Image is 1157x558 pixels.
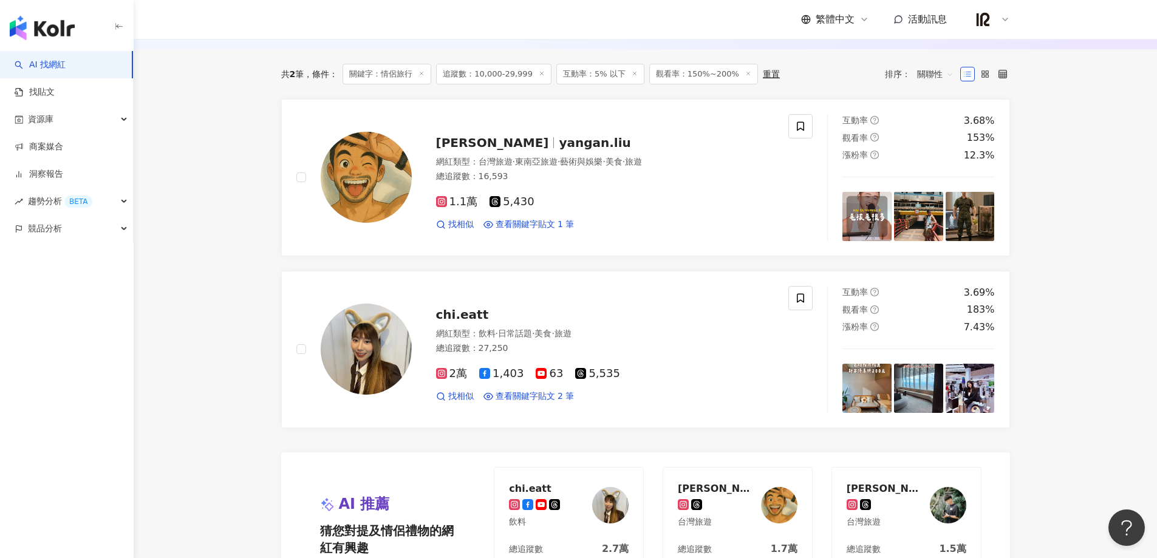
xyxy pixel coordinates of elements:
[436,156,774,168] div: 網紅類型 ：
[436,307,489,322] span: chi.eatt
[575,367,620,380] span: 5,535
[946,192,995,241] img: post-image
[509,482,560,494] div: chi.eatt
[448,390,474,403] span: 找相似
[339,494,390,515] span: AI 推薦
[343,64,431,84] span: 關鍵字：情侶旅行
[534,328,551,338] span: 美食
[939,542,966,556] div: 1.5萬
[964,286,995,299] div: 3.69%
[870,305,879,314] span: question-circle
[842,115,868,125] span: 互動率
[281,69,304,79] div: 共 筆
[592,487,629,523] img: KOL Avatar
[28,215,62,242] span: 競品分析
[532,328,534,338] span: ·
[555,328,572,338] span: 旅遊
[771,542,797,556] div: 1.7萬
[894,364,943,413] img: post-image
[320,522,461,556] span: 猜您對提及情侶禮物的網紅有興趣
[496,390,575,403] span: 查看關鍵字貼文 2 筆
[870,322,879,331] span: question-circle
[556,64,644,84] span: 互動率：5% 以下
[885,64,960,84] div: 排序：
[972,8,995,31] img: IR%20logo_%E9%BB%91.png
[436,342,774,355] div: 總追蹤數 ： 27,250
[509,516,560,528] div: 飲料
[290,69,296,79] span: 2
[930,487,966,523] img: KOL Avatar
[10,16,75,40] img: logo
[448,219,474,231] span: 找相似
[436,367,467,380] span: 2萬
[870,133,879,141] span: question-circle
[28,106,53,133] span: 資源庫
[28,188,92,215] span: 趨勢分析
[483,219,575,231] a: 查看關鍵字貼文 1 筆
[678,516,757,528] div: 台灣旅遊
[964,321,995,334] div: 7.43%
[515,157,558,166] span: 東南亞旅遊
[483,390,575,403] a: 查看關鍵字貼文 2 筆
[964,114,995,128] div: 3.68%
[559,135,630,150] span: yangan.liu
[436,390,474,403] a: 找相似
[15,86,55,98] a: 找貼文
[842,287,868,297] span: 互動率
[1108,509,1145,546] iframe: Help Scout Beacon - Open
[513,157,515,166] span: ·
[847,482,926,494] div: 閎 / TAIWAN ???
[551,328,554,338] span: ·
[964,149,995,162] div: 12.3%
[498,328,532,338] span: 日常話題
[625,157,642,166] span: 旅遊
[649,64,758,84] span: 觀看率：150%~200%
[967,303,995,316] div: 183%
[623,157,625,166] span: ·
[536,367,563,380] span: 63
[870,288,879,296] span: question-circle
[436,328,774,340] div: 網紅類型 ：
[479,157,513,166] span: 台灣旅遊
[490,196,534,208] span: 5,430
[816,13,855,26] span: 繁體中文
[560,157,602,166] span: 藝術與娛樂
[509,543,543,556] div: 總追蹤數
[842,192,892,241] img: post-image
[908,13,947,25] span: 活動訊息
[436,196,478,208] span: 1.1萬
[15,168,63,180] a: 洞察報告
[894,192,943,241] img: post-image
[842,305,868,315] span: 觀看率
[967,131,995,145] div: 153%
[678,482,757,494] div: 劉揚安
[917,64,954,84] span: 關聯性
[281,271,1010,428] a: KOL Avatarchi.eatt網紅類型：飲料·日常話題·美食·旅遊總追蹤數：27,2502萬1,403635,535找相似查看關鍵字貼文 2 筆互動率question-circle3.69...
[15,197,23,206] span: rise
[847,516,926,528] div: 台灣旅遊
[15,59,66,71] a: searchAI 找網紅
[842,322,868,332] span: 漲粉率
[870,116,879,124] span: question-circle
[946,364,995,413] img: post-image
[842,150,868,160] span: 漲粉率
[321,132,412,223] img: KOL Avatar
[321,304,412,395] img: KOL Avatar
[602,157,605,166] span: ·
[678,543,712,556] div: 總追蹤數
[602,542,629,556] div: 2.7萬
[64,196,92,208] div: BETA
[870,151,879,159] span: question-circle
[496,219,575,231] span: 查看關鍵字貼文 1 筆
[847,543,881,556] div: 總追蹤數
[479,367,524,380] span: 1,403
[436,135,549,150] span: [PERSON_NAME]
[436,64,551,84] span: 追蹤數：10,000-29,999
[763,69,780,79] div: 重置
[496,328,498,338] span: ·
[761,487,797,523] img: KOL Avatar
[436,219,474,231] a: 找相似
[436,171,774,183] div: 總追蹤數 ： 16,593
[281,99,1010,256] a: KOL Avatar[PERSON_NAME]yangan.liu網紅類型：台灣旅遊·東南亞旅遊·藝術與娛樂·美食·旅遊總追蹤數：16,5931.1萬5,430找相似查看關鍵字貼文 1 筆互動率...
[842,133,868,143] span: 觀看率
